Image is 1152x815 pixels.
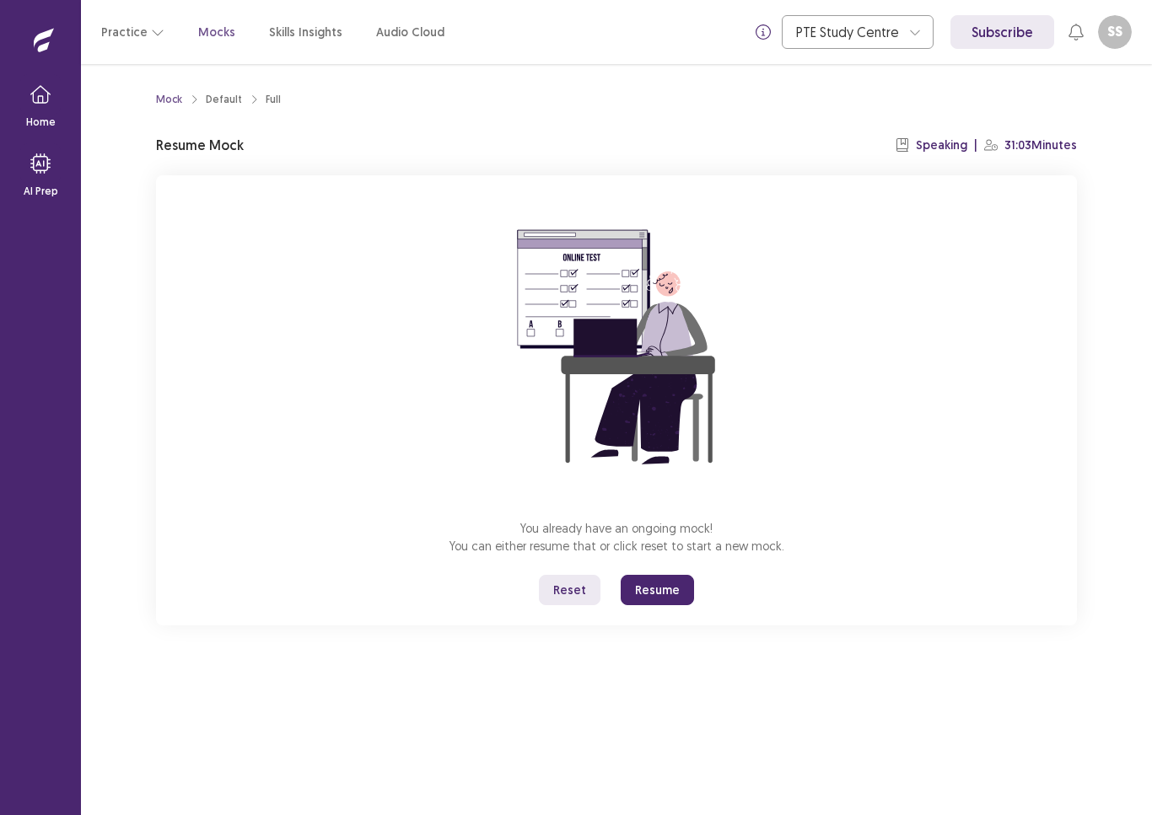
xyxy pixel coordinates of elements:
[156,92,281,107] nav: breadcrumb
[26,115,56,130] p: Home
[376,24,444,41] a: Audio Cloud
[449,519,784,555] p: You already have an ongoing mock! You can either resume that or click reset to start a new mock.
[198,24,235,41] a: Mocks
[266,92,281,107] div: Full
[156,135,244,155] p: Resume Mock
[101,17,164,47] button: Practice
[950,15,1054,49] a: Subscribe
[156,92,182,107] a: Mock
[206,92,242,107] div: Default
[621,575,694,605] button: Resume
[796,16,901,48] div: PTE Study Centre
[1004,137,1077,154] p: 31:03 Minutes
[24,184,58,199] p: AI Prep
[1098,15,1132,49] button: SS
[916,137,967,154] p: Speaking
[974,137,977,154] p: |
[465,196,768,499] img: attend-mock
[269,24,342,41] a: Skills Insights
[748,17,778,47] button: info
[539,575,600,605] button: Reset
